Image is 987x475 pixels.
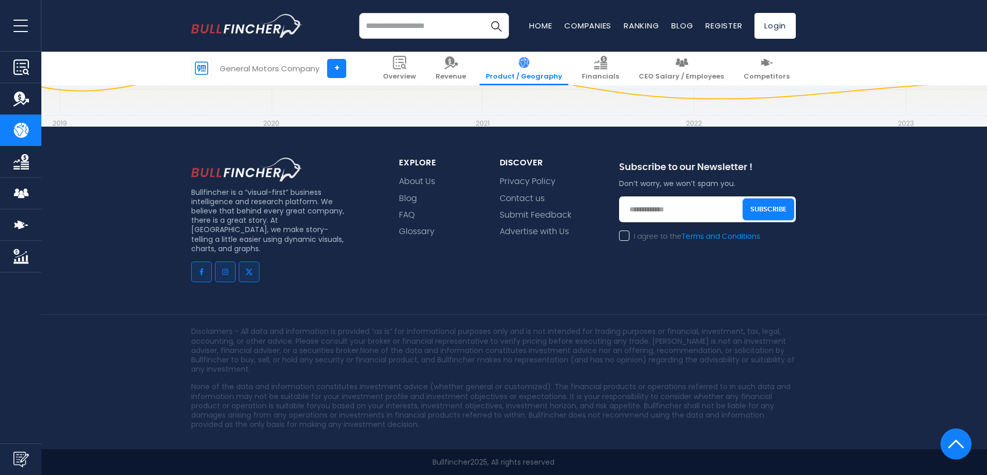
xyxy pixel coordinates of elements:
[619,162,796,179] div: Subscribe to our Newsletter !
[433,457,470,467] a: Bullfincher
[737,52,796,85] a: Competitors
[191,158,302,181] img: footer logo
[480,52,568,85] a: Product / Geography
[619,232,760,241] label: I agree to the
[576,52,625,85] a: Financials
[192,58,211,78] img: GM logo
[399,158,475,168] div: explore
[191,457,796,467] p: 2025, All rights reserved
[483,13,509,39] button: Search
[191,327,796,374] p: Disclaimers - All data and information is provided “as is” for informational purposes only and is...
[754,13,796,39] a: Login
[500,177,556,187] a: Privacy Policy
[220,63,319,74] div: General Motors Company
[582,72,619,81] span: Financials
[191,188,348,253] p: Bullfincher is a “visual-first” business intelligence and research platform. We believe that behi...
[327,59,346,78] a: +
[500,158,594,168] div: Discover
[239,262,259,282] a: Go to twitter
[500,210,572,220] a: Submit Feedback
[682,233,760,240] a: Terms and Conditions
[486,72,562,81] span: Product / Geography
[671,20,693,31] a: Blog
[191,262,212,282] a: Go to facebook
[436,72,466,81] span: Revenue
[633,52,730,85] a: CEO Salary / Employees
[564,20,611,31] a: Companies
[399,227,435,237] a: Glossary
[399,210,415,220] a: FAQ
[191,14,302,38] img: bullfincher logo
[377,52,422,85] a: Overview
[191,382,796,429] p: None of the data and information constitutes investment advice (whether general or customized). T...
[743,198,794,221] button: Subscribe
[215,262,236,282] a: Go to instagram
[500,227,569,237] a: Advertise with Us
[639,72,724,81] span: CEO Salary / Employees
[399,194,417,204] a: Blog
[383,72,416,81] span: Overview
[744,72,790,81] span: Competitors
[624,20,659,31] a: Ranking
[429,52,472,85] a: Revenue
[619,179,796,188] p: Don’t worry, we won’t spam you.
[705,20,742,31] a: Register
[619,248,776,288] iframe: reCAPTCHA
[529,20,552,31] a: Home
[399,177,435,187] a: About Us
[191,14,302,38] a: Go to homepage
[500,194,545,204] a: Contact us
